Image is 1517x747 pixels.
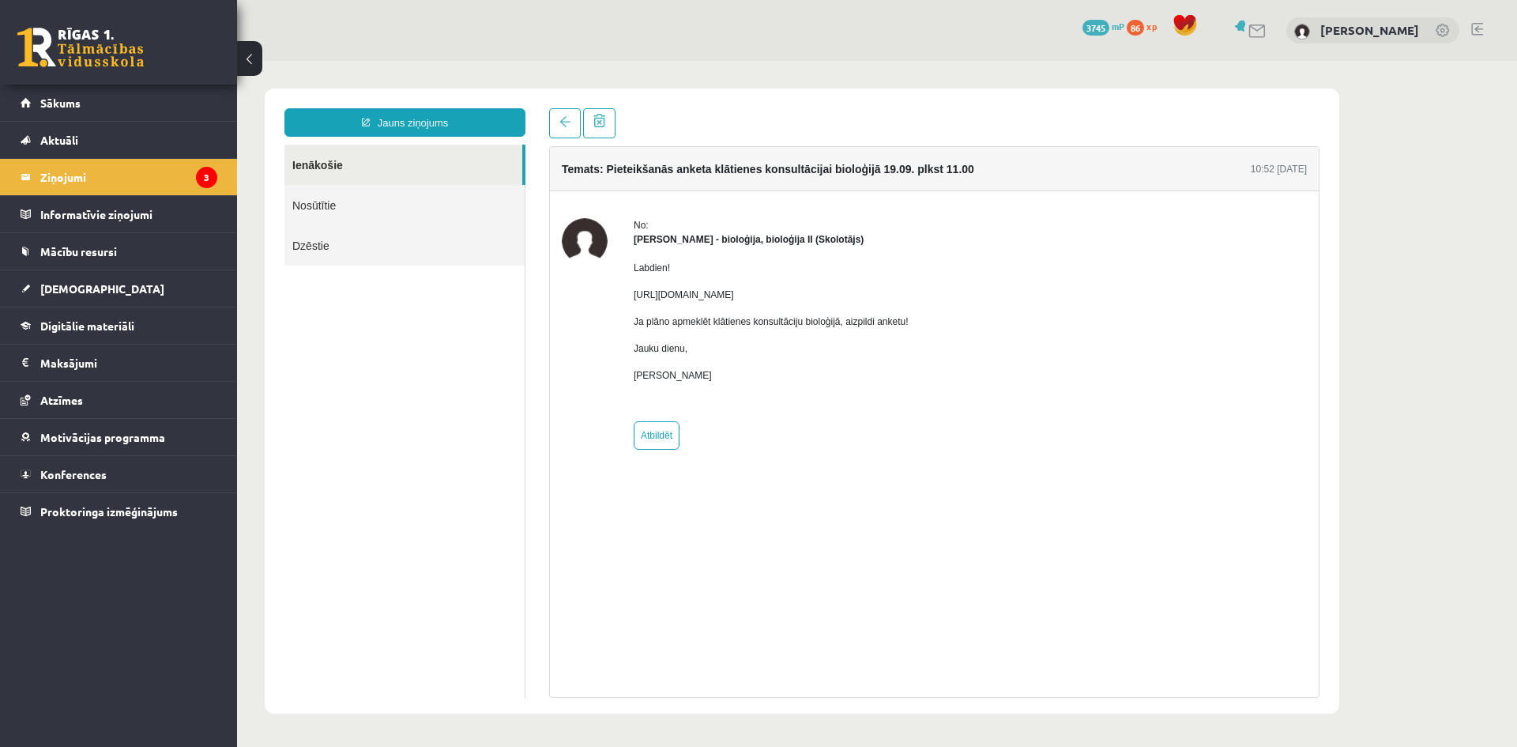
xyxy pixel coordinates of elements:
[1294,24,1310,40] img: Rita Margarita Metuzāle
[325,157,371,203] img: Elza Saulīte - bioloģija, bioloģija II
[21,122,217,158] a: Aktuāli
[40,393,83,407] span: Atzīmes
[397,254,672,268] p: Ja plāno apmeklēt klātienes konsultāciju bioloģijā, aizpildi anketu!
[21,456,217,492] a: Konferences
[1112,20,1124,32] span: mP
[40,96,81,110] span: Sākums
[40,244,117,258] span: Mācību resursi
[40,467,107,481] span: Konferences
[21,270,217,307] a: [DEMOGRAPHIC_DATA]
[21,307,217,344] a: Digitālie materiāli
[47,84,285,124] a: Ienākošie
[397,157,672,172] div: No:
[397,281,672,295] p: Jauku dienu,
[40,133,78,147] span: Aktuāli
[47,124,288,164] a: Nosūtītie
[21,419,217,455] a: Motivācijas programma
[397,173,627,184] strong: [PERSON_NAME] - bioloģija, bioloģija II (Skolotājs)
[21,196,217,232] a: Informatīvie ziņojumi
[21,382,217,418] a: Atzīmes
[397,307,672,322] p: [PERSON_NAME]
[40,159,217,195] legend: Ziņojumi
[40,504,178,519] span: Proktoringa izmēģinājums
[1082,20,1109,36] span: 3745
[325,102,737,115] h4: Temats: Pieteikšanās anketa klātienes konsultācijai bioloģijā 19.09. plkst 11.00
[40,196,217,232] legend: Informatīvie ziņojumi
[21,493,217,530] a: Proktoringa izmēģinājums
[21,345,217,381] a: Maksājumi
[17,28,144,67] a: Rīgas 1. Tālmācības vidusskola
[1127,20,1165,32] a: 86 xp
[47,47,288,76] a: Jauns ziņojums
[40,430,165,444] span: Motivācijas programma
[1127,20,1144,36] span: 86
[397,227,672,241] p: [URL][DOMAIN_NAME]
[40,319,134,333] span: Digitālie materiāli
[1146,20,1157,32] span: xp
[47,164,288,205] a: Dzēstie
[397,360,442,389] a: Atbildēt
[40,281,164,296] span: [DEMOGRAPHIC_DATA]
[40,345,217,381] legend: Maksājumi
[397,200,672,214] p: Labdien!
[1014,101,1070,115] div: 10:52 [DATE]
[1320,22,1419,38] a: [PERSON_NAME]
[21,233,217,270] a: Mācību resursi
[21,85,217,121] a: Sākums
[196,167,217,188] i: 3
[1082,20,1124,32] a: 3745 mP
[21,159,217,195] a: Ziņojumi3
